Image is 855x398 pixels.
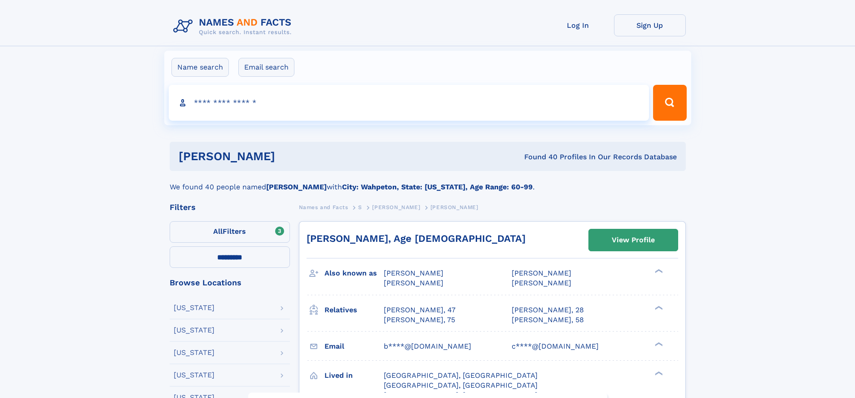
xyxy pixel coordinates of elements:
[358,201,362,213] a: S
[399,152,677,162] div: Found 40 Profiles In Our Records Database
[384,315,455,325] a: [PERSON_NAME], 75
[170,203,290,211] div: Filters
[174,304,215,311] div: [US_STATE]
[614,14,686,36] a: Sign Up
[384,269,443,277] span: [PERSON_NAME]
[653,305,663,311] div: ❯
[213,227,223,236] span: All
[653,370,663,376] div: ❯
[653,341,663,347] div: ❯
[372,204,420,210] span: [PERSON_NAME]
[238,58,294,77] label: Email search
[174,372,215,379] div: [US_STATE]
[324,339,384,354] h3: Email
[324,266,384,281] h3: Also known as
[170,14,299,39] img: Logo Names and Facts
[170,171,686,192] div: We found 40 people named with .
[169,85,649,121] input: search input
[174,327,215,334] div: [US_STATE]
[324,368,384,383] h3: Lived in
[512,279,571,287] span: [PERSON_NAME]
[512,269,571,277] span: [PERSON_NAME]
[174,349,215,356] div: [US_STATE]
[653,268,663,274] div: ❯
[266,183,327,191] b: [PERSON_NAME]
[653,85,686,121] button: Search Button
[384,279,443,287] span: [PERSON_NAME]
[358,204,362,210] span: S
[542,14,614,36] a: Log In
[512,305,584,315] a: [PERSON_NAME], 28
[372,201,420,213] a: [PERSON_NAME]
[384,305,456,315] a: [PERSON_NAME], 47
[170,221,290,243] label: Filters
[299,201,348,213] a: Names and Facts
[612,230,655,250] div: View Profile
[170,279,290,287] div: Browse Locations
[430,204,478,210] span: [PERSON_NAME]
[589,229,678,251] a: View Profile
[384,381,538,389] span: [GEOGRAPHIC_DATA], [GEOGRAPHIC_DATA]
[171,58,229,77] label: Name search
[512,315,584,325] a: [PERSON_NAME], 58
[307,233,526,244] a: [PERSON_NAME], Age [DEMOGRAPHIC_DATA]
[324,302,384,318] h3: Relatives
[384,371,538,380] span: [GEOGRAPHIC_DATA], [GEOGRAPHIC_DATA]
[179,151,400,162] h1: [PERSON_NAME]
[342,183,533,191] b: City: Wahpeton, State: [US_STATE], Age Range: 60-99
